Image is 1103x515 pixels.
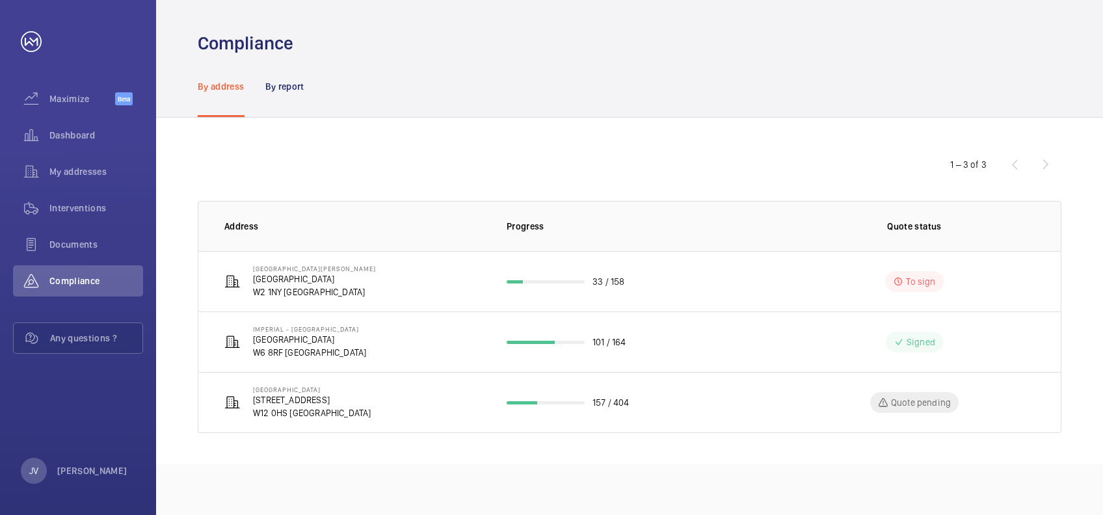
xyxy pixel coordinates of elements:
p: By report [265,80,304,93]
p: [GEOGRAPHIC_DATA] [253,333,366,346]
p: [GEOGRAPHIC_DATA] [253,272,376,285]
p: W12 0HS [GEOGRAPHIC_DATA] [253,406,371,419]
p: Quote status [887,220,941,233]
p: [PERSON_NAME] [57,464,127,477]
span: Documents [49,238,143,251]
p: Progress [507,220,773,233]
span: Dashboard [49,129,143,142]
span: My addresses [49,165,143,178]
p: [GEOGRAPHIC_DATA][PERSON_NAME] [253,265,376,272]
p: Quote pending [891,396,951,409]
p: Address [224,220,486,233]
p: W6 8RF [GEOGRAPHIC_DATA] [253,346,366,359]
p: Imperial - [GEOGRAPHIC_DATA] [253,325,366,333]
p: 33 / 158 [592,275,624,288]
p: [STREET_ADDRESS] [253,393,371,406]
p: 157 / 404 [592,396,630,409]
p: By address [198,80,245,93]
p: 101 / 164 [592,336,626,349]
p: Signed [907,336,935,349]
p: [GEOGRAPHIC_DATA] [253,386,371,393]
div: 1 – 3 of 3 [950,158,987,171]
span: Maximize [49,92,115,105]
p: To sign [906,275,935,288]
span: Compliance [49,274,143,287]
p: JV [29,464,38,477]
span: Beta [115,92,133,105]
span: Any questions ? [50,332,142,345]
h1: Compliance [198,31,293,55]
span: Interventions [49,202,143,215]
p: W2 1NY [GEOGRAPHIC_DATA] [253,285,376,298]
